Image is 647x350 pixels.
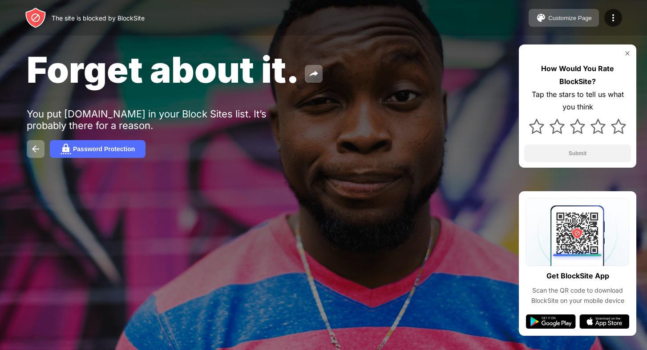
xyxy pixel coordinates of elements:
img: password.svg [61,144,71,154]
button: Password Protection [50,140,146,158]
img: star.svg [570,119,585,134]
img: star.svg [529,119,544,134]
img: back.svg [30,144,41,154]
div: Get BlockSite App [546,270,609,282]
img: share.svg [308,68,319,79]
button: Customize Page [529,9,599,27]
div: Customize Page [548,15,592,21]
img: header-logo.svg [25,7,46,28]
div: Tap the stars to tell us what you think [524,88,631,114]
img: google-play.svg [526,314,576,329]
div: The site is blocked by BlockSite [52,14,145,22]
span: Forget about it. [27,48,299,91]
img: qrcode.svg [526,198,629,266]
div: Password Protection [73,145,135,153]
img: menu-icon.svg [608,12,619,23]
button: Submit [524,145,631,162]
img: star.svg [611,119,626,134]
img: star.svg [550,119,565,134]
div: You put [DOMAIN_NAME] in your Block Sites list. It’s probably there for a reason. [27,108,302,131]
img: rate-us-close.svg [624,50,631,57]
img: app-store.svg [579,314,629,329]
img: star.svg [590,119,606,134]
div: Scan the QR code to download BlockSite on your mobile device [526,286,629,306]
div: How Would You Rate BlockSite? [524,62,631,88]
img: pallet.svg [536,12,546,23]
